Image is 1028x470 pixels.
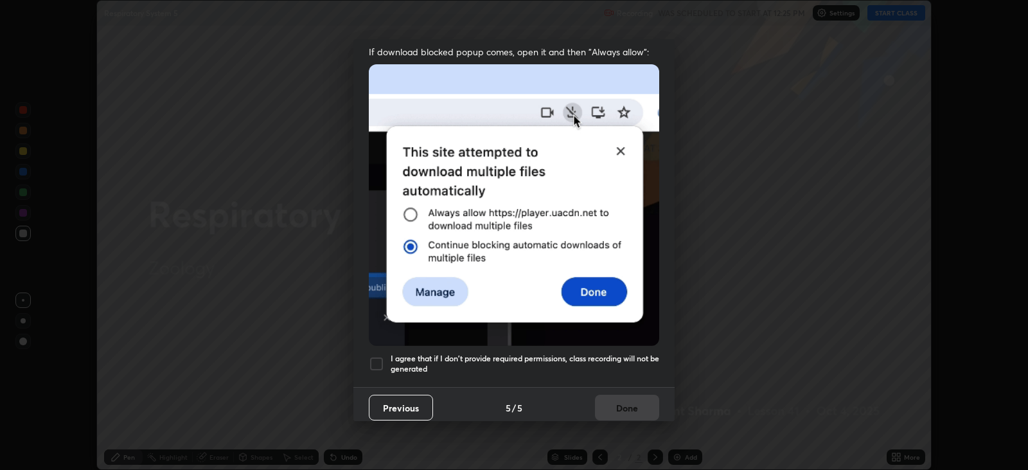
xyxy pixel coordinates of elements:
span: If download blocked popup comes, open it and then "Always allow": [369,46,659,58]
h4: 5 [506,401,511,415]
button: Previous [369,395,433,420]
img: downloads-permission-blocked.gif [369,64,659,345]
h4: / [512,401,516,415]
h5: I agree that if I don't provide required permissions, class recording will not be generated [391,354,659,374]
h4: 5 [517,401,522,415]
